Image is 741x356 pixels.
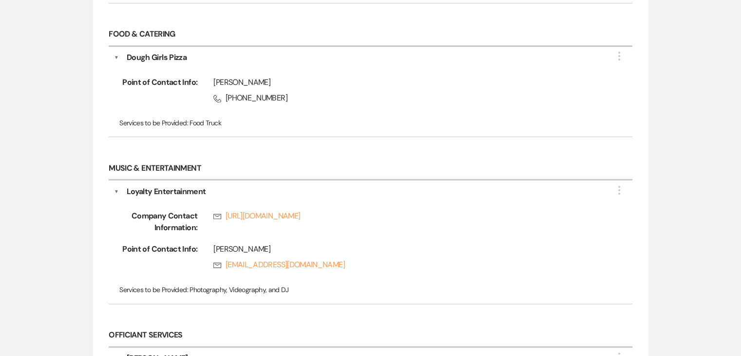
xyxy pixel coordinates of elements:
[119,119,188,127] span: Services to be Provided:
[213,92,601,104] span: [PHONE_NUMBER]
[127,52,187,63] div: Dough Girls Pizza
[213,77,601,88] div: [PERSON_NAME]
[119,77,197,108] span: Point of Contact Info:
[119,118,622,128] p: Food Truck
[127,186,206,198] div: Loyalty Entertainment
[119,210,197,234] span: Company Contact Information:
[119,285,188,294] span: Services to be Provided:
[213,210,601,222] a: [URL][DOMAIN_NAME]
[109,24,632,47] h6: Food & Catering
[109,325,632,348] h6: Officiant Services
[213,243,601,255] div: [PERSON_NAME]
[109,158,632,180] h6: Music & Entertainment
[114,52,119,63] button: ▼
[213,259,601,271] a: [EMAIL_ADDRESS][DOMAIN_NAME]
[119,243,197,275] span: Point of Contact Info:
[119,284,622,295] p: Photography, Videography, and DJ
[114,186,119,198] button: ▼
